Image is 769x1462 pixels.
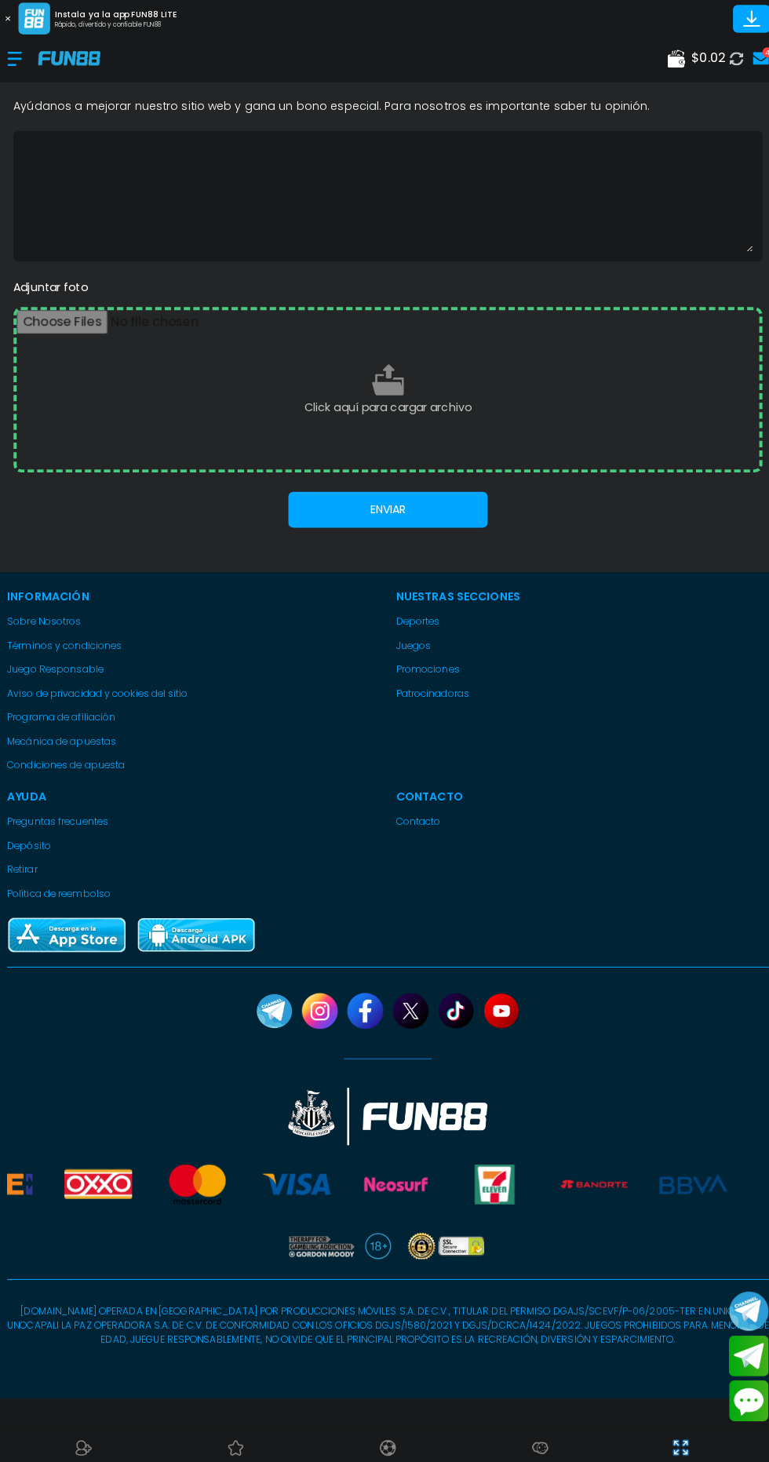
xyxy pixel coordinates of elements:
[9,1421,159,1457] a: ReferralReferralINVITA
[20,9,52,41] img: App Logo
[460,1421,610,1457] a: CasinoCasinoCasino
[66,1154,132,1193] img: Oxxo
[213,1445,256,1457] p: favoritos
[71,1445,97,1457] p: INVITA
[457,1154,523,1193] img: Seven Eleven
[137,910,254,946] img: Play Store
[9,586,377,603] p: Información
[365,1445,403,1457] p: Deportes
[16,282,753,298] p: Adjuntar foto
[40,57,101,71] img: Company Logo
[286,1078,483,1135] img: New Castle
[392,783,760,800] p: Contacto
[309,1421,459,1457] a: DeportesDeportesDeportes
[75,1424,94,1442] img: Referral
[286,491,483,527] button: Enviar
[683,55,716,74] span: $ 0.02
[400,1221,484,1247] img: SSL
[519,1445,550,1457] p: Casino
[525,1424,544,1442] img: Casino
[392,586,760,603] p: Nuestras Secciones
[9,659,377,673] a: Juego Responsable
[392,636,427,650] button: Juegos
[285,1221,352,1247] img: therapy for gaming addiction gordon moody
[739,53,760,75] a: 4
[9,753,377,767] a: Condiciones de apuesta
[362,1221,388,1247] img: 18 plus
[392,612,760,626] a: Deportes
[555,1154,621,1193] img: Banorte
[9,730,377,744] a: Mecánica de apuestas
[9,706,377,720] a: Programa de afiliación
[9,833,377,847] a: Depósito
[225,1424,244,1442] img: Casino Favoritos
[720,1322,760,1363] button: Join telegram
[9,636,377,650] a: Términos y condiciones
[9,683,377,697] a: Aviso de privacidad y cookies del sitio
[56,27,177,36] p: Rápido, divertido y confiable FUN88
[652,1154,718,1193] img: BBVA
[392,659,760,673] a: Promociones
[164,1154,230,1193] img: Mastercard
[9,612,377,626] a: Sobre Nosotros
[654,1444,692,1456] p: EXPANDIR
[720,1366,760,1407] button: Contact customer service
[392,809,760,823] a: Contacto
[56,15,177,27] p: Instala ya la app FUN88 LITE
[9,880,377,894] a: Política de reembolso
[392,683,760,697] a: Patrocinadoras
[375,1424,394,1442] img: Deportes
[9,856,377,870] a: Retirar
[720,1278,760,1318] button: Join telegram channel
[359,1154,425,1193] img: Neosurf
[261,1154,327,1193] img: Visa
[663,1423,683,1442] img: hide
[9,783,377,800] p: Ayuda
[9,809,377,823] a: Preguntas frecuentes
[9,1291,760,1333] p: [DOMAIN_NAME] OPERADA EN [GEOGRAPHIC_DATA] POR PRODUCCIONES MÓVILES S.A. DE C.V., TITULAR DEL PER...
[753,53,764,64] div: 4
[159,1421,309,1457] a: Casino FavoritosCasino Favoritosfavoritos
[9,910,127,946] img: App Store
[285,1221,352,1247] a: Read more about Gambling Therapy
